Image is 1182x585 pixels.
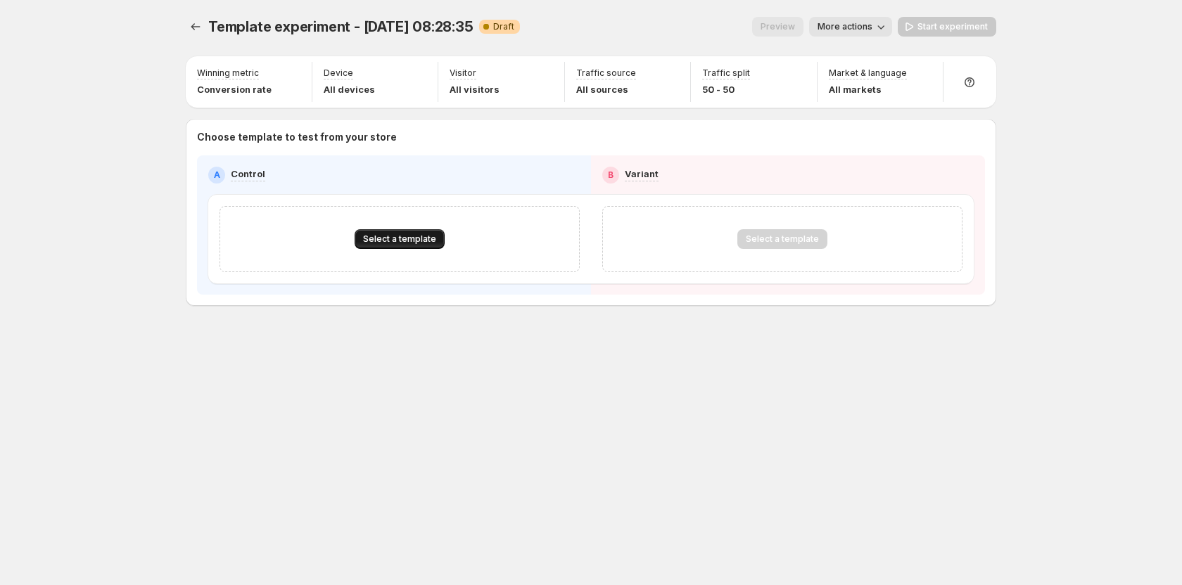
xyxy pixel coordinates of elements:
[324,67,353,79] p: Device
[231,167,265,181] p: Control
[197,82,272,96] p: Conversion rate
[450,82,500,96] p: All visitors
[197,130,985,144] p: Choose template to test from your store
[186,17,205,37] button: Experiments
[363,233,436,245] span: Select a template
[576,82,636,96] p: All sources
[324,82,375,96] p: All devices
[214,169,220,181] h2: A
[818,21,872,32] span: More actions
[829,82,907,96] p: All markets
[625,167,659,181] p: Variant
[355,229,445,249] button: Select a template
[809,17,892,37] button: More actions
[702,82,750,96] p: 50 - 50
[450,67,476,79] p: Visitor
[608,169,614,181] h2: B
[493,21,514,32] span: Draft
[208,18,474,35] span: Template experiment - [DATE] 08:28:35
[829,67,907,79] p: Market & language
[576,67,636,79] p: Traffic source
[702,67,750,79] p: Traffic split
[197,67,259,79] p: Winning metric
